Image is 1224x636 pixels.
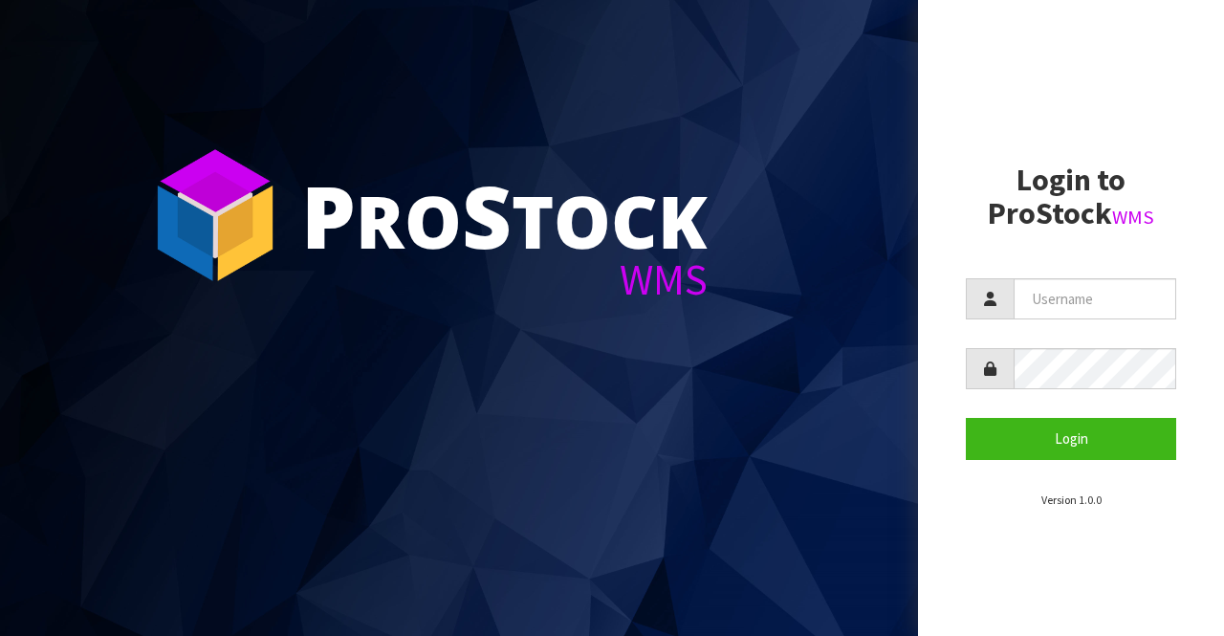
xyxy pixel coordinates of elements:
span: S [462,157,512,274]
div: WMS [301,258,708,301]
img: ProStock Cube [143,143,287,287]
small: WMS [1112,205,1154,230]
button: Login [966,418,1176,459]
span: P [301,157,356,274]
small: Version 1.0.0 [1041,493,1102,507]
h2: Login to ProStock [966,164,1176,230]
div: ro tock [301,172,708,258]
input: Username [1014,278,1176,319]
